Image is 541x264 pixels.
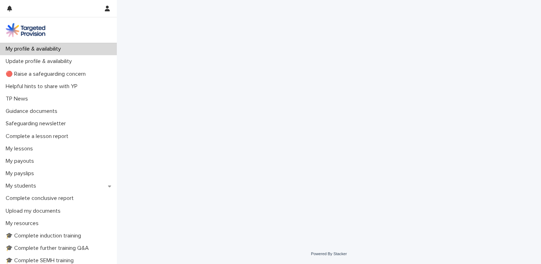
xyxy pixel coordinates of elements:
p: Complete a lesson report [3,133,74,140]
p: My payouts [3,158,40,165]
a: Powered By Stacker [311,252,347,256]
p: Update profile & availability [3,58,78,65]
p: 🎓 Complete further training Q&A [3,245,95,252]
p: My resources [3,220,44,227]
p: 🎓 Complete induction training [3,233,87,239]
p: Upload my documents [3,208,66,214]
p: Complete conclusive report [3,195,79,202]
p: My payslips [3,170,40,177]
p: My students [3,183,42,189]
p: Safeguarding newsletter [3,120,72,127]
p: My profile & availability [3,46,67,52]
p: Helpful hints to share with YP [3,83,83,90]
p: 🎓 Complete SEMH training [3,257,79,264]
p: 🔴 Raise a safeguarding concern [3,71,91,78]
p: Guidance documents [3,108,63,115]
img: M5nRWzHhSzIhMunXDL62 [6,23,45,37]
p: TP News [3,96,34,102]
p: My lessons [3,145,39,152]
